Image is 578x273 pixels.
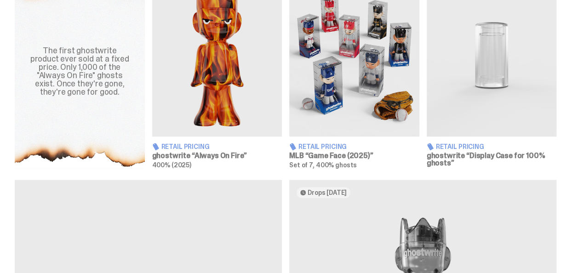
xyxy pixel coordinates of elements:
span: Drops [DATE] [308,189,347,196]
div: The first ghostwrite product ever sold at a fixed price. Only 1,000 of the "Always On Fire" ghost... [26,46,134,96]
span: Retail Pricing [298,143,347,150]
span: Set of 7, 400% ghosts [289,161,357,169]
span: Retail Pricing [436,143,484,150]
h3: ghostwrite “Display Case for 100% ghosts” [427,152,557,167]
span: 400% (2025) [152,161,191,169]
h3: ghostwrite “Always On Fire” [152,152,282,159]
span: Retail Pricing [161,143,210,150]
h3: MLB “Game Face (2025)” [289,152,419,159]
